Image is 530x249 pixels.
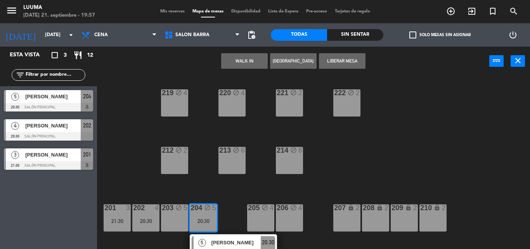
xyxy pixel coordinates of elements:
div: 21:30 [104,218,131,224]
i: restaurant [73,50,83,60]
i: close [513,56,523,65]
div: 2 [413,204,418,211]
span: Salon Barra [175,32,210,38]
i: block [204,204,211,211]
div: 20:30 [190,218,217,224]
i: menu [6,5,17,16]
span: [PERSON_NAME] [25,122,81,130]
span: Disponibilidad [227,9,264,14]
div: [DATE] 21. septiembre - 19:57 [23,12,95,19]
div: 5 [212,204,217,211]
span: pending_actions [247,30,256,40]
div: 3 [126,204,131,211]
i: power_input [492,56,501,65]
div: 4 [270,204,274,211]
span: check_box_outline_blank [409,31,416,38]
i: lock [376,204,383,211]
span: 5 [11,93,19,101]
span: 204 [83,92,91,101]
div: Esta vista [4,50,56,60]
div: 221 [277,89,277,96]
div: 4 [184,89,188,96]
i: block [290,204,297,211]
button: close [511,55,525,67]
span: 3 [11,151,19,159]
div: 214 [277,147,277,154]
i: block [262,204,268,211]
span: 201 [83,150,91,159]
input: Filtrar por nombre... [25,71,85,79]
button: power_input [489,55,504,67]
span: 4 [11,122,19,130]
span: 20:30 [262,238,274,247]
i: arrow_drop_down [66,30,76,40]
i: lock [348,204,354,211]
i: block [175,89,182,96]
div: 2 [442,204,447,211]
div: 8 [298,147,303,154]
i: add_circle_outline [446,7,456,16]
span: [PERSON_NAME] [25,151,81,159]
div: 2 [356,204,360,211]
i: block [233,147,239,153]
i: block [175,147,182,153]
div: 2 [298,89,303,96]
span: Mapa de mesas [189,9,227,14]
label: Solo mesas sin asignar [409,31,471,38]
span: 202 [83,121,91,130]
i: search [509,7,518,16]
span: 3 [64,51,67,60]
i: exit_to_app [467,7,476,16]
button: Liberar Mesa [319,53,365,69]
i: block [290,89,297,96]
i: block [175,204,182,211]
span: Mis reservas [156,9,189,14]
div: 4 [241,89,246,96]
div: 201 [104,204,105,211]
button: WALK IN [221,53,268,69]
span: Pre-acceso [302,9,331,14]
button: menu [6,5,17,19]
div: 4 [298,204,303,211]
i: turned_in_not [488,7,497,16]
span: Tarjetas de regalo [331,9,374,14]
span: Lista de Espera [264,9,302,14]
i: filter_list [16,70,25,80]
i: lock [405,204,412,211]
div: 6 [241,147,246,154]
div: 5 [184,204,188,211]
span: 5 [198,239,206,247]
div: Todas [271,29,327,41]
i: lock [434,204,440,211]
div: 20:30 [132,218,159,224]
button: [GEOGRAPHIC_DATA] [270,53,317,69]
div: 2 [356,89,360,96]
span: [PERSON_NAME] [25,92,81,101]
div: Luuma [23,4,95,12]
i: power_settings_new [508,30,518,40]
div: Sin sentar [327,29,383,41]
div: 204 [191,204,191,211]
span: 12 [87,51,93,60]
span: Cena [94,32,108,38]
span: [PERSON_NAME] [211,239,261,247]
i: block [348,89,354,96]
i: crop_square [50,50,59,60]
i: block [290,147,297,153]
div: 4 [155,204,159,211]
div: 2 [385,204,389,211]
div: 2 [184,147,188,154]
div: 206 [277,204,277,211]
i: block [233,89,239,96]
div: 209 [391,204,392,211]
